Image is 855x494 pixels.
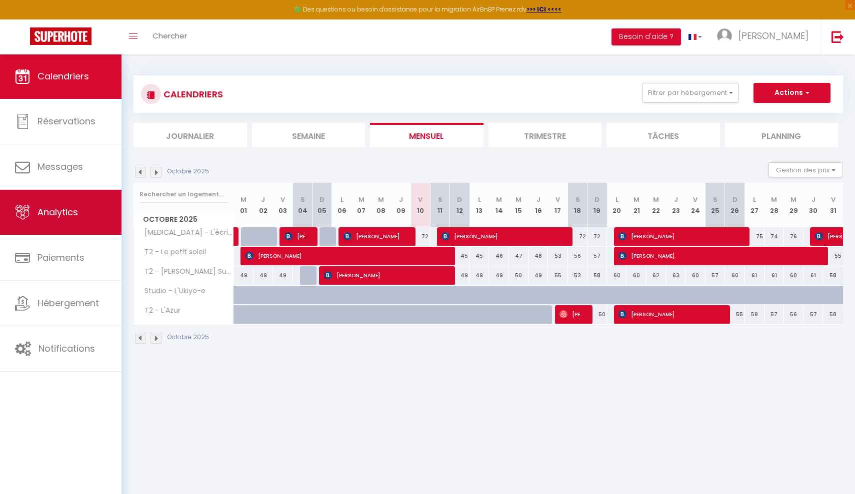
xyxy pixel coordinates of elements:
[261,195,265,204] abbr: J
[351,183,371,227] th: 07
[438,195,442,204] abbr: S
[496,195,502,204] abbr: M
[489,183,508,227] th: 14
[167,333,209,342] p: Octobre 2025
[693,195,697,204] abbr: V
[135,227,235,238] span: [MEDICAL_DATA] - L'écrin du [PERSON_NAME]
[548,247,567,265] div: 53
[450,266,469,285] div: 49
[418,195,422,204] abbr: V
[587,227,607,246] div: 72
[615,195,618,204] abbr: L
[536,195,540,204] abbr: J
[674,195,678,204] abbr: J
[575,195,580,204] abbr: S
[764,266,784,285] div: 61
[587,183,607,227] th: 19
[145,19,194,54] a: Chercher
[587,266,607,285] div: 58
[37,251,84,264] span: Paiements
[811,195,815,204] abbr: J
[312,183,332,227] th: 05
[831,195,835,204] abbr: V
[744,183,764,227] th: 27
[607,266,626,285] div: 60
[340,195,343,204] abbr: L
[705,266,725,285] div: 57
[611,28,681,45] button: Besoin d'aide ?
[725,266,744,285] div: 60
[568,183,587,227] th: 18
[744,227,764,246] div: 75
[626,266,646,285] div: 60
[253,266,273,285] div: 49
[646,266,666,285] div: 62
[618,246,820,265] span: [PERSON_NAME]
[469,266,489,285] div: 49
[633,195,639,204] abbr: M
[685,183,705,227] th: 24
[30,27,91,45] img: Super Booking
[803,183,823,227] th: 30
[509,266,528,285] div: 50
[587,305,607,324] div: 50
[685,266,705,285] div: 60
[831,30,844,43] img: logout
[803,266,823,285] div: 61
[292,183,312,227] th: 04
[528,266,548,285] div: 49
[509,183,528,227] th: 15
[709,19,821,54] a: ... [PERSON_NAME]
[135,286,208,297] span: Studio - L'Ukiyo-e
[378,195,384,204] abbr: M
[469,247,489,265] div: 45
[240,195,246,204] abbr: M
[139,185,228,203] input: Rechercher un logement...
[167,167,209,176] p: Octobre 2025
[764,305,784,324] div: 57
[489,266,508,285] div: 49
[284,227,310,246] span: [PERSON_NAME]
[391,183,410,227] th: 09
[488,123,602,147] li: Trimestre
[37,206,78,218] span: Analytics
[803,305,823,324] div: 57
[450,247,469,265] div: 45
[764,183,784,227] th: 28
[646,183,666,227] th: 22
[568,227,587,246] div: 72
[528,183,548,227] th: 16
[280,195,285,204] abbr: V
[823,183,843,227] th: 31
[559,305,585,324] span: [PERSON_NAME]
[784,305,803,324] div: 56
[37,70,89,82] span: Calendriers
[135,247,208,258] span: T2 - Le petit soleil
[526,5,561,13] a: >>> ICI <<<<
[753,195,756,204] abbr: L
[358,195,364,204] abbr: M
[441,227,565,246] span: [PERSON_NAME]
[717,28,732,43] img: ...
[324,266,447,285] span: [PERSON_NAME]
[587,247,607,265] div: 57
[725,183,744,227] th: 26
[618,305,722,324] span: [PERSON_NAME]
[430,183,449,227] th: 11
[133,123,247,147] li: Journalier
[626,183,646,227] th: 21
[371,183,391,227] th: 08
[705,183,725,227] th: 25
[489,247,508,265] div: 46
[784,183,803,227] th: 29
[469,183,489,227] th: 13
[399,195,403,204] abbr: J
[642,83,738,103] button: Filtrer par hébergement
[450,183,469,227] th: 12
[725,123,838,147] li: Planning
[607,183,626,227] th: 20
[568,247,587,265] div: 56
[744,305,764,324] div: 58
[332,183,351,227] th: 06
